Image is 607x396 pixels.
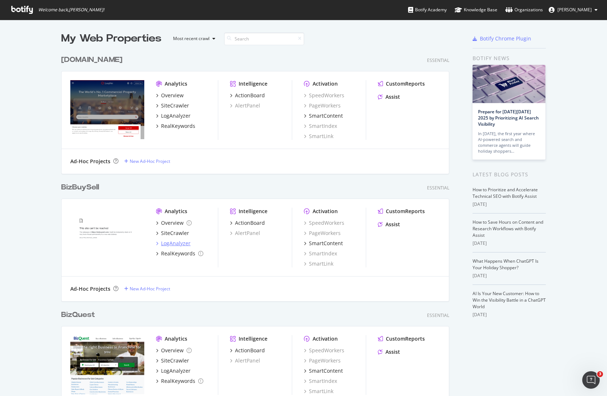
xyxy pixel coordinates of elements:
[473,65,545,103] img: Prepare for Black Friday 2025 by Prioritizing AI Search Visibility
[230,347,265,354] a: ActionBoard
[38,7,104,13] span: Welcome back, [PERSON_NAME] !
[543,4,603,16] button: [PERSON_NAME]
[304,240,343,247] a: SmartContent
[304,122,337,130] a: SmartIndex
[304,112,343,119] a: SmartContent
[378,93,400,101] a: Assist
[161,102,189,109] div: SiteCrawler
[156,377,203,385] a: RealKeywords
[304,133,333,140] a: SmartLink
[313,335,338,342] div: Activation
[378,80,425,87] a: CustomReports
[230,230,260,237] div: AlertPanel
[165,80,187,87] div: Analytics
[130,286,170,292] div: New Ad-Hoc Project
[235,92,265,99] div: ActionBoard
[480,35,531,42] div: Botify Chrome Plugin
[167,33,218,44] button: Most recent crawl
[230,92,265,99] a: ActionBoard
[61,310,95,320] div: BizQuest
[173,36,209,41] div: Most recent crawl
[165,335,187,342] div: Analytics
[304,219,344,227] div: SpeedWorkers
[156,122,195,130] a: RealKeywords
[473,258,539,271] a: What Happens When ChatGPT Is Your Holiday Shopper?
[304,250,337,257] a: SmartIndex
[161,240,191,247] div: LogAnalyzer
[230,357,260,364] a: AlertPanel
[473,170,546,179] div: Latest Blog Posts
[478,131,540,154] div: In [DATE], the first year where AI-powered search and commerce agents will guide holiday shoppers…
[230,102,260,109] a: AlertPanel
[455,6,497,13] div: Knowledge Base
[386,80,425,87] div: CustomReports
[161,92,184,99] div: Overview
[473,311,546,318] div: [DATE]
[304,357,341,364] a: PageWorkers
[304,260,333,267] a: SmartLink
[156,250,203,257] a: RealKeywords
[473,201,546,208] div: [DATE]
[130,158,170,164] div: New Ad-Hoc Project
[156,219,192,227] a: Overview
[304,102,341,109] a: PageWorkers
[313,80,338,87] div: Activation
[304,367,343,375] a: SmartContent
[239,335,267,342] div: Intelligence
[156,112,191,119] a: LogAnalyzer
[378,208,425,215] a: CustomReports
[473,240,546,247] div: [DATE]
[61,310,98,320] a: BizQuest
[161,347,184,354] div: Overview
[224,32,304,45] input: Search
[386,335,425,342] div: CustomReports
[156,102,189,109] a: SiteCrawler
[161,357,189,364] div: SiteCrawler
[61,182,99,193] div: BizBuySell
[557,7,592,13] span: Tomek Pilch
[124,158,170,164] a: New Ad-Hoc Project
[505,6,543,13] div: Organizations
[230,219,265,227] a: ActionBoard
[304,92,344,99] a: SpeedWorkers
[309,240,343,247] div: SmartContent
[385,221,400,228] div: Assist
[70,208,144,267] img: bizbuysell.com
[309,112,343,119] div: SmartContent
[235,347,265,354] div: ActionBoard
[304,230,341,237] a: PageWorkers
[313,208,338,215] div: Activation
[156,357,189,364] a: SiteCrawler
[161,219,184,227] div: Overview
[427,57,449,63] div: Essential
[385,93,400,101] div: Assist
[70,80,144,139] img: Loopnet.co.uk
[156,367,191,375] a: LogAnalyzer
[304,377,337,385] a: SmartIndex
[61,31,161,46] div: My Web Properties
[70,335,144,394] img: bizquest.com
[473,219,543,238] a: How to Save Hours on Content and Research Workflows with Botify Assist
[304,347,344,354] a: SpeedWorkers
[61,55,125,65] a: [DOMAIN_NAME]
[239,208,267,215] div: Intelligence
[478,109,539,127] a: Prepare for [DATE][DATE] 2025 by Prioritizing AI Search Visibility
[156,347,192,354] a: Overview
[304,388,333,395] a: SmartLink
[165,208,187,215] div: Analytics
[309,367,343,375] div: SmartContent
[473,187,538,199] a: How to Prioritize and Accelerate Technical SEO with Botify Assist
[161,367,191,375] div: LogAnalyzer
[70,285,110,293] div: Ad-Hoc Projects
[70,158,110,165] div: Ad-Hoc Projects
